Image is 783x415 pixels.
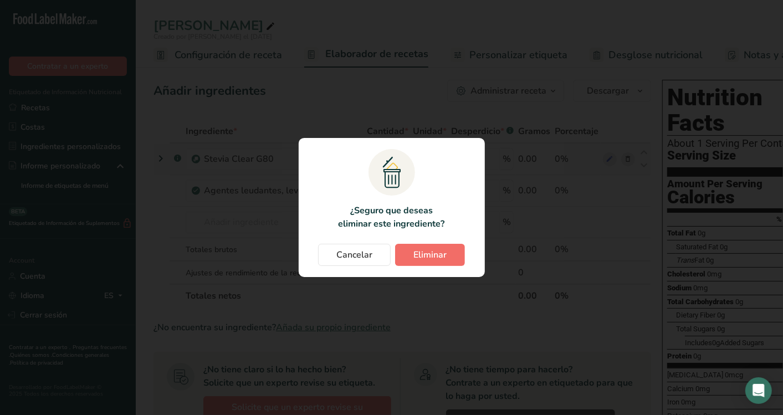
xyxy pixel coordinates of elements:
[745,377,772,404] div: Open Intercom Messenger
[336,248,372,262] span: Cancelar
[334,204,449,230] p: ¿Seguro que deseas eliminar este ingrediente?
[413,248,447,262] span: Eliminar
[395,244,465,266] button: Eliminar
[318,244,391,266] button: Cancelar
